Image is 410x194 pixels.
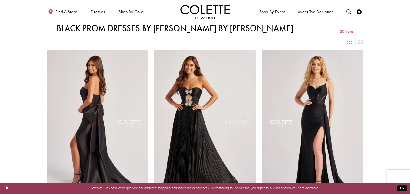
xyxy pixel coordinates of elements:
[259,9,285,14] span: Shop By Event
[356,5,363,19] a: Check Wishlist
[347,40,352,44] span: Switch layout to 3 columns
[91,9,105,14] span: Dresses
[397,185,407,191] button: Submit Dialog
[36,185,374,191] p: Website uses cookies to give you personalized shopping and marketing experiences. By continuing t...
[55,9,78,14] span: Find a store
[180,5,230,19] img: Colette by Daphne
[298,9,333,14] span: Meet the designer
[358,40,363,44] span: Switch layout to 2 columns
[180,5,230,19] a: Visit Home Page
[297,5,334,19] a: Meet the designer
[44,36,366,47] div: Layout Controls
[3,184,11,193] button: Close Dialog
[312,186,318,190] a: here
[89,5,106,19] span: Dresses
[118,9,144,14] span: Shop by color
[258,5,286,19] span: Shop By Event
[340,29,353,34] span: 20 items
[345,5,353,19] a: Toggle search
[47,5,79,19] a: Find a store
[117,5,146,19] span: Shop by color
[57,24,293,33] h1: Black Prom Dresses by [PERSON_NAME] by [PERSON_NAME]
